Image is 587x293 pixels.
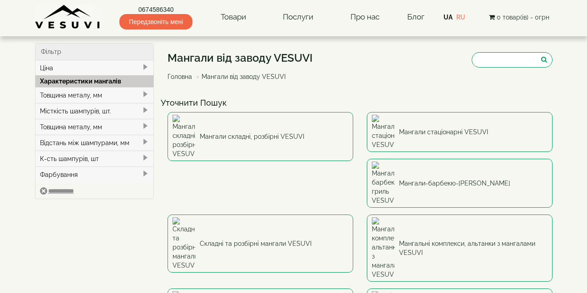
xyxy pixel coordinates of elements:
div: К-сть шампурів, шт [35,151,154,166]
a: 0674586340 [119,5,192,14]
li: Мангали від заводу VESUVI [194,72,286,81]
a: Складні та розбірні мангали VESUVI Складні та розбірні мангали VESUVI [168,215,353,273]
h4: Уточнити Пошук [161,98,559,107]
div: Місткість шампурів, шт. [35,103,154,119]
img: Мангали-барбекю-гриль VESUVI [372,161,395,205]
img: Мангали складні, розбірні VESUVI [173,115,195,158]
h1: Мангали від заводу VESUVI [168,52,313,64]
img: Мангальні комплекси, альтанки з мангалами VESUVI [372,217,395,279]
a: Головна [168,73,192,80]
a: Мангали-барбекю-гриль VESUVI Мангали-барбекю-[PERSON_NAME] [367,159,552,208]
a: RU [456,14,465,21]
span: Передзвоніть мені [119,14,192,29]
div: Товщина металу, мм [35,119,154,135]
div: Фільтр [35,44,154,60]
div: Характеристики мангалів [35,75,154,87]
a: Послуги [274,7,322,28]
span: 0 товар(ів) - 0грн [497,14,549,21]
img: Завод VESUVI [35,5,101,29]
div: Відстань між шампурами, мм [35,135,154,151]
button: 0 товар(ів) - 0грн [486,12,552,22]
img: Мангали стаціонарні VESUVI [372,115,395,149]
a: Мангали складні, розбірні VESUVI Мангали складні, розбірні VESUVI [168,112,353,161]
a: Блог [407,12,424,21]
a: UA [444,14,453,21]
div: Фарбування [35,166,154,182]
img: Складні та розбірні мангали VESUVI [173,217,195,270]
a: Мангали стаціонарні VESUVI Мангали стаціонарні VESUVI [367,112,552,152]
a: Про нас [341,7,389,28]
a: Товари [212,7,255,28]
a: Мангальні комплекси, альтанки з мангалами VESUVI Мангальні комплекси, альтанки з мангалами VESUVI [367,215,552,282]
div: Товщина металу, мм [35,87,154,103]
div: Ціна [35,60,154,76]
